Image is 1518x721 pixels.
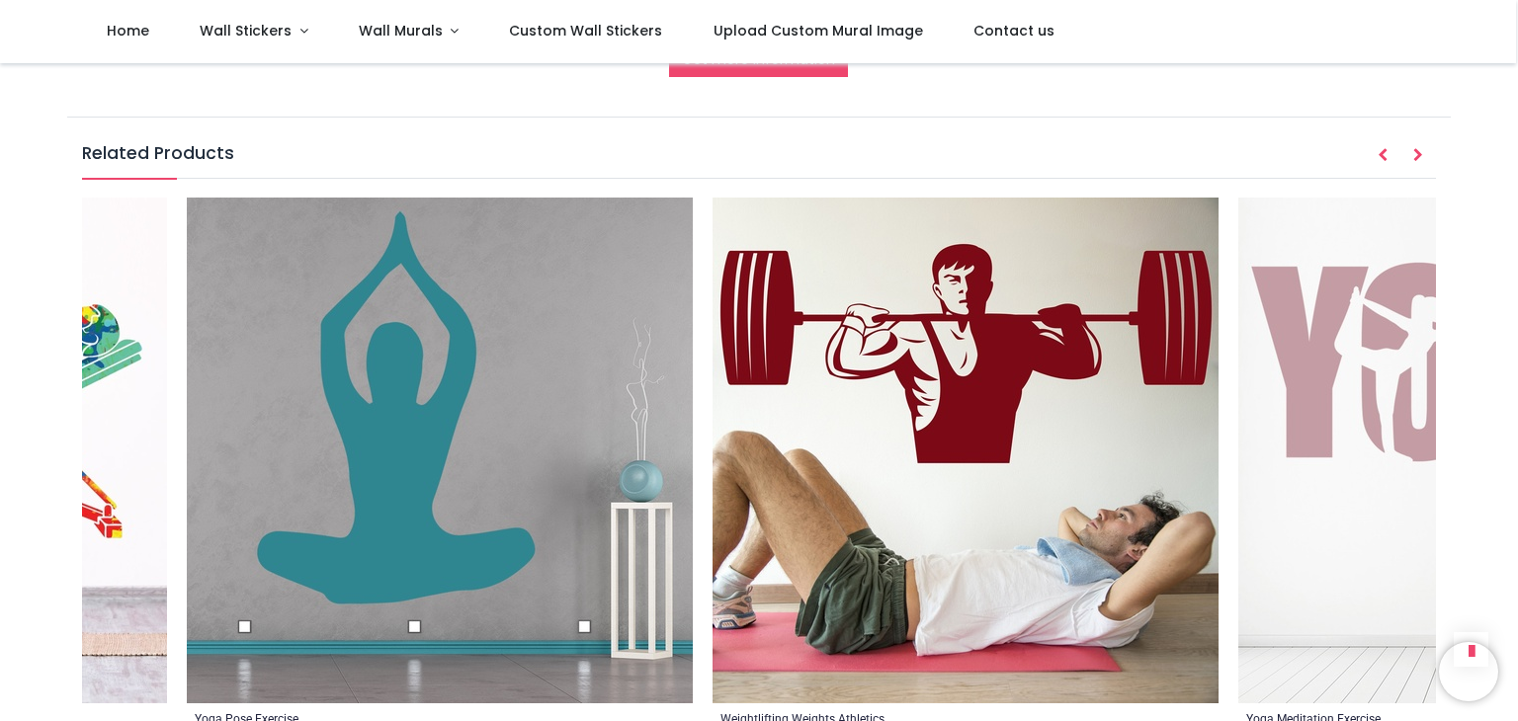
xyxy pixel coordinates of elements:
[713,198,1219,703] img: Weightlifting Weights Athletics Wall Sticker
[1439,642,1498,701] iframe: Brevo live chat
[1365,139,1400,173] button: Prev
[1400,139,1436,173] button: Next
[200,21,292,40] span: Wall Stickers
[187,198,693,703] img: Yoga Pose Exercise Wall Sticker
[509,21,662,40] span: Custom Wall Stickers
[359,21,443,40] span: Wall Murals
[107,21,149,40] span: Home
[973,21,1054,40] span: Contact us
[82,141,1436,179] h5: Related Products
[714,21,923,40] span: Upload Custom Mural Image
